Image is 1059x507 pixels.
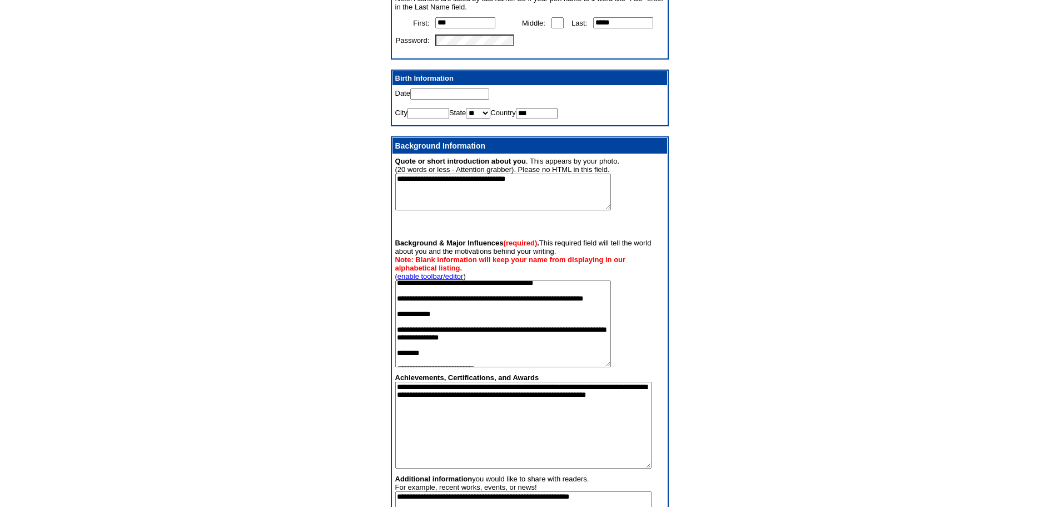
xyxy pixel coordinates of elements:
[396,36,430,45] font: Password:
[395,475,473,483] strong: Additional information
[504,239,538,247] font: (required)
[413,19,429,27] font: First:
[395,373,539,382] strong: Achievements, Certifications, and Awards
[395,74,454,82] b: Birth Information
[397,272,464,280] a: enable toolbar/editor
[395,255,626,272] b: Note: Blank information will keep your name from displaying in our alphabetical listing.
[395,157,526,165] font: Quote or short introduction about you
[395,119,406,122] img: shim.gif
[395,239,652,369] font: This required field will tell the world about you and the motivations behind your writing. ( )
[571,19,587,27] font: Last:
[395,157,620,212] font: . This appears by your photo. (20 words or less - Attention grabber). Please no HTML in this field.
[395,89,558,124] font: Date City State Country
[418,52,429,55] img: shim.gif
[395,239,539,247] strong: Background & Major Influences .
[522,19,545,27] font: Middle:
[395,141,486,150] b: Background Information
